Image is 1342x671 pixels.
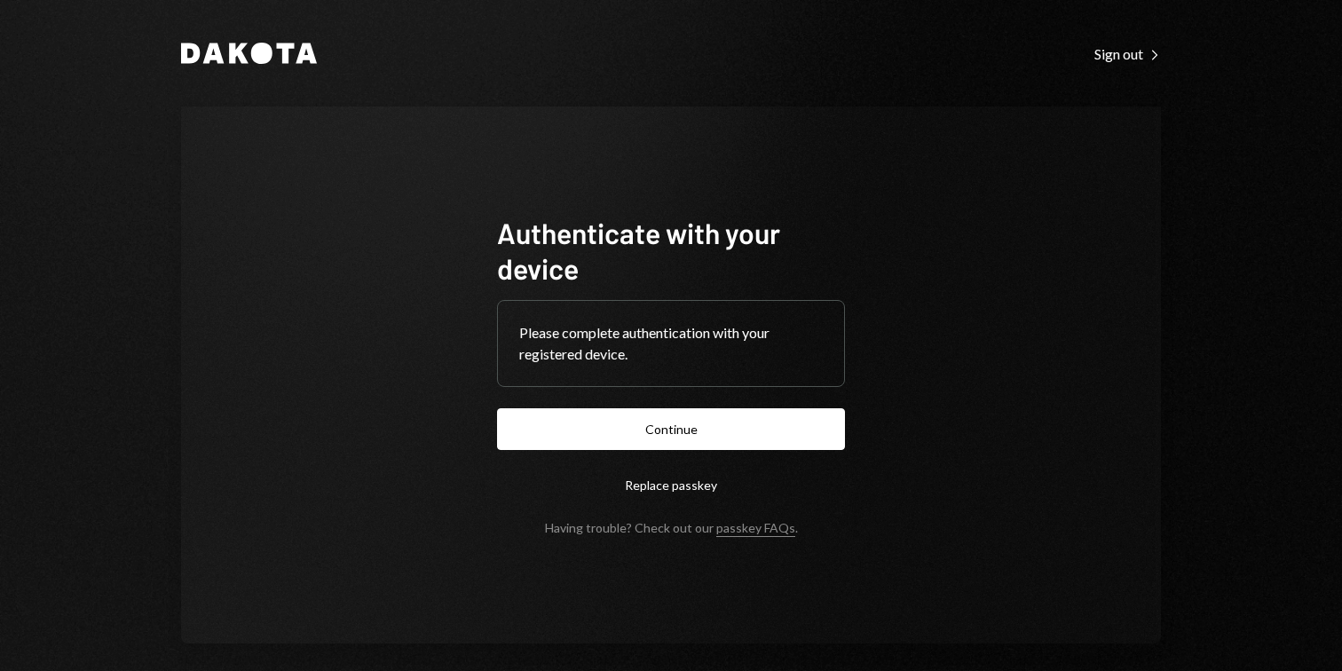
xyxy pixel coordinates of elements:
a: passkey FAQs [716,520,795,537]
div: Having trouble? Check out our . [545,520,798,535]
button: Replace passkey [497,464,845,506]
div: Please complete authentication with your registered device. [519,322,823,365]
button: Continue [497,408,845,450]
div: Sign out [1094,45,1161,63]
a: Sign out [1094,43,1161,63]
h1: Authenticate with your device [497,215,845,286]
